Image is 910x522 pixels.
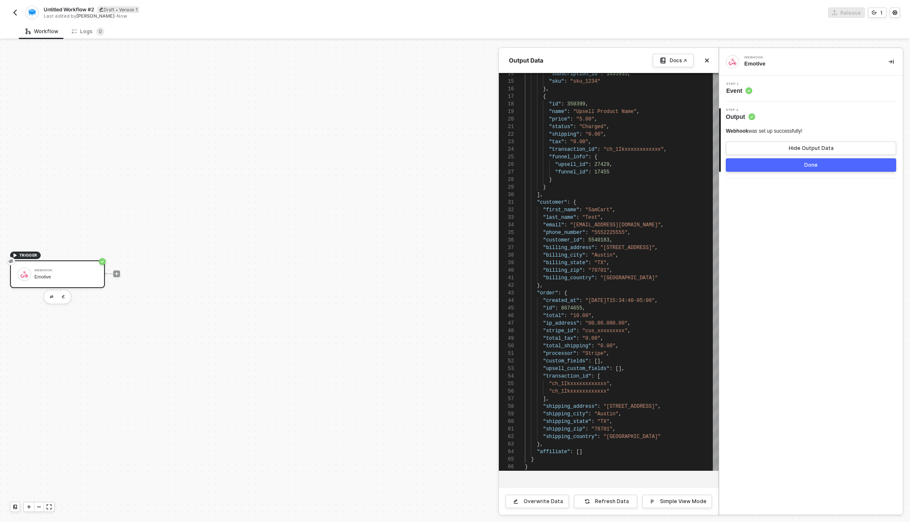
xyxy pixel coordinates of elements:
span: "0.00" [597,343,615,349]
span: "upsell_id" [555,162,588,168]
span: : [585,252,588,258]
button: back [10,8,20,18]
button: Simple View Mode [642,495,712,508]
span: "ch_1Ikxxxxxxxxxxxx" [549,388,610,394]
div: Webhook [744,56,870,59]
span: , [588,139,591,145]
div: 59 [499,410,514,418]
span: "funnel_info" [549,154,589,160]
div: 25 [499,153,514,161]
span: } [543,184,546,190]
span: , [658,404,661,409]
div: 53 [499,365,514,372]
span: "SamCart" [585,207,613,213]
span: icon-settings [892,10,897,15]
span: "transaction_id" [543,373,591,379]
div: 46 [499,312,514,320]
span: : [564,222,567,228]
span: 8674655 [561,305,582,311]
span: , [655,298,658,304]
span: , [610,268,613,273]
span: : [573,124,576,130]
span: , [606,260,609,266]
span: : [579,207,582,213]
span: "ch_1Ikxxxxxxxxxxxx" [603,147,664,152]
div: 21 [499,123,514,131]
span: "Test" [582,215,600,220]
span: : [564,313,567,319]
div: 36 [499,236,514,244]
span: Untitled Workflow #2 [44,6,94,13]
span: : [588,260,591,266]
span: : [588,411,591,417]
span: Step 1 [726,82,752,86]
span: "5552225555" [591,230,627,236]
span: { [543,94,546,100]
span: "id" [543,305,555,311]
span: , [618,411,621,417]
span: "phone_number" [543,230,585,236]
span: : [576,215,579,220]
span: : [610,366,613,372]
span: [] [576,449,582,455]
span: "[STREET_ADDRESS]" [603,404,658,409]
span: "ch_1Ikxxxxxxxxxxxx" [549,381,610,387]
span: "created_at" [543,298,579,304]
span: , [655,245,658,251]
div: 22 [499,131,514,138]
span: , [661,222,664,228]
div: 34 [499,221,514,229]
span: , [600,215,603,220]
div: Step 1Event [719,82,903,95]
span: : [594,245,597,251]
div: 30 [499,191,514,199]
button: 1 [868,8,887,18]
span: "transaction_id" [549,147,597,152]
div: 48 [499,327,514,335]
span: , [664,147,667,152]
span: "shipping_zip" [543,426,585,432]
span: Step 2 [726,108,755,112]
span: "funnel_id" [555,169,588,175]
span: "10.00" [570,313,591,319]
div: 63 [499,441,514,448]
span: "order" [537,290,558,296]
span: "Austin" [591,252,615,258]
span: { [594,154,597,160]
span: "00.00.000.00" [585,320,628,326]
div: 56 [499,388,514,395]
div: 58 [499,403,514,410]
div: Last edited by - Now [44,13,454,19]
span: "customer_id" [543,237,582,243]
span: "0.00" [585,131,603,137]
span: : [588,358,591,364]
div: 32 [499,206,514,214]
span: "total_shipping" [543,343,591,349]
div: Output Data [506,56,547,65]
span: "billing_city" [543,252,585,258]
span: : [582,237,585,243]
span: } [549,177,552,183]
span: }, [537,283,543,289]
span: : [579,320,582,326]
span: : [567,199,570,205]
div: 51 [499,350,514,357]
span: icon-edit [99,7,104,12]
div: 44 [499,297,514,304]
span: : [558,290,561,296]
span: }, [537,441,543,447]
span: }, [543,86,549,92]
div: 31 [499,199,514,206]
span: "sku_1234" [570,79,600,84]
span: : [564,79,567,84]
span: : [588,162,591,168]
div: 49 [499,335,514,342]
span: : [591,419,594,425]
span: icon-close [704,58,709,63]
span: "[GEOGRAPHIC_DATA]" [600,275,658,281]
div: 1 [880,9,883,16]
span: : [585,230,588,236]
span: , [600,336,603,341]
span: "0.00" [582,336,600,341]
span: "last_name" [543,215,576,220]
